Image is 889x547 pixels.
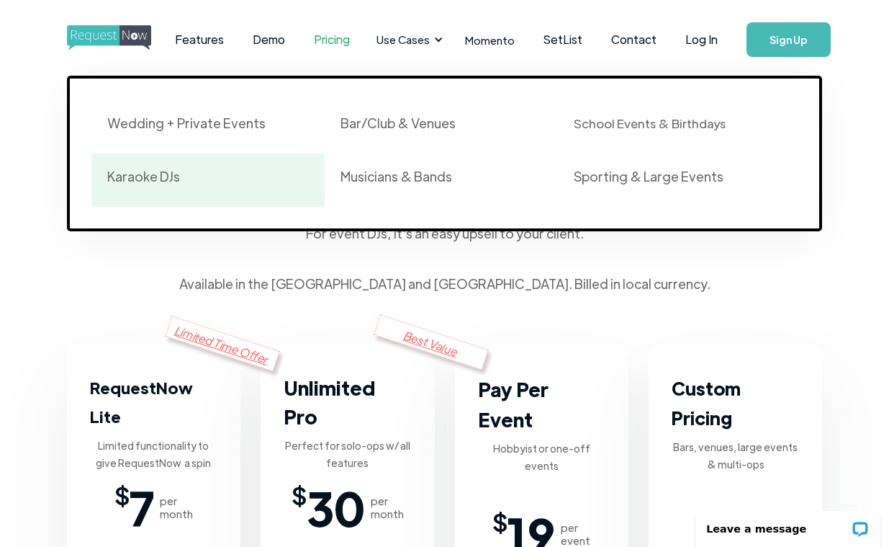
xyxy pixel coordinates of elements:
[374,314,489,370] div: Best Value
[558,100,791,154] a: School Events & Birthdays
[284,437,411,471] div: Perfect for solo-ops w/ all features
[451,19,529,61] a: Momento
[325,154,558,207] a: Musicians & Bands
[672,376,741,430] strong: Custom Pricing
[299,17,364,62] a: Pricing
[90,437,217,471] div: Limited functionality to give RequestNow a spin
[340,115,456,132] div: Bar/Club & Venues
[91,100,325,154] a: Wedding + Private Events
[371,494,404,520] div: per month
[130,486,154,529] span: 7
[165,316,280,371] div: Limited Time Offer
[368,17,447,62] div: Use Cases
[672,438,799,473] div: Bars, venues, large events & multi-ops
[292,486,307,503] span: $
[90,373,217,431] h3: RequestNow Lite
[561,521,590,547] div: per event
[91,154,325,207] a: Karaoke DJs
[529,17,597,62] a: SetList
[307,486,365,529] span: 30
[238,17,299,62] a: Demo
[671,14,732,65] a: Log In
[114,486,130,503] span: $
[558,154,791,207] a: Sporting & Large Events
[574,168,723,185] div: Sporting & Large Events
[340,168,452,185] div: Musicians & Bands
[67,58,823,231] nav: Use Cases
[284,373,411,431] h3: Unlimited Pro
[492,512,507,530] span: $
[160,494,193,520] div: per month
[597,17,671,62] a: Contact
[179,273,710,295] div: Available in the [GEOGRAPHIC_DATA] and [GEOGRAPHIC_DATA]. Billed in local currency.
[107,115,266,132] div: Wedding + Private Events
[478,440,605,474] div: Hobbyist or one-off events
[574,115,726,132] div: School Events & Birthdays
[67,25,125,54] a: home
[107,168,180,185] div: Karaoke DJs
[687,502,889,547] iframe: LiveChat chat widget
[376,32,430,48] div: Use Cases
[478,376,549,432] strong: Pay Per Event
[325,100,558,154] a: Bar/Club & Venues
[161,17,238,62] a: Features
[67,25,178,50] img: requestnow logo
[746,22,831,57] a: Sign Up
